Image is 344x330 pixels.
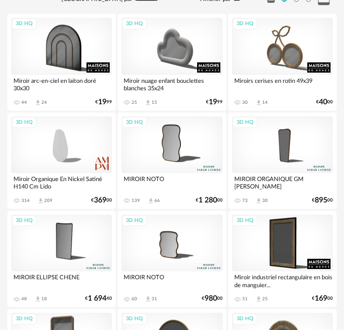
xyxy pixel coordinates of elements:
[37,197,44,204] span: Download icon
[21,198,30,203] div: 314
[262,198,268,203] div: 30
[94,197,106,203] span: 369
[118,211,226,307] a: 3D HQ MIROIR NOTO 60 Download icon 31 €98000
[228,113,337,209] a: 3D HQ MIROIR ORGANIQUE GM [PERSON_NAME] 73 Download icon 30 €89500
[7,211,116,307] a: 3D HQ MIROIR ELLIPSE CHENE 48 Download icon 18 €1 69440
[7,113,116,209] a: 3D HQ Miroir Organique En Nickel Satiné H140 Cm Lido 314 Download icon 209 €36900
[242,198,248,203] div: 73
[232,75,333,94] div: Miroirs cerises en rotin 49x39
[12,215,37,227] div: 3D HQ
[242,296,248,302] div: 51
[41,296,47,302] div: 18
[319,99,327,105] span: 40
[91,197,112,203] div: € 00
[232,271,333,290] div: Miroir industriel rectangulaire en bois de manguier...
[232,313,258,325] div: 3D HQ
[316,99,333,105] div: € 00
[7,14,116,110] a: 3D HQ Miroir arc-en-ciel en laiton doré 30x30 44 Download icon 24 €1999
[85,296,112,302] div: € 40
[21,100,27,105] div: 44
[202,296,223,302] div: € 00
[21,296,27,302] div: 48
[12,117,37,128] div: 3D HQ
[11,271,112,290] div: MIROIR ELLIPSE CHENE
[315,197,327,203] span: 895
[147,197,154,204] span: Download icon
[132,198,140,203] div: 139
[206,99,223,105] div: € 99
[198,197,217,203] span: 1 280
[196,197,223,203] div: € 00
[315,296,327,302] span: 169
[232,173,333,192] div: MIROIR ORGANIQUE GM [PERSON_NAME]
[255,99,262,106] span: Download icon
[228,211,337,307] a: 3D HQ Miroir industriel rectangulaire en bois de manguier... 51 Download icon 25 €16900
[232,215,258,227] div: 3D HQ
[122,18,147,30] div: 3D HQ
[262,296,268,302] div: 25
[44,198,53,203] div: 209
[122,215,147,227] div: 3D HQ
[232,18,258,30] div: 3D HQ
[41,100,47,105] div: 24
[95,99,112,105] div: € 99
[118,14,226,110] a: 3D HQ Miroir nuage enfant bouclettes blanches 35x24 25 Download icon 15 €1999
[145,296,152,303] span: Download icon
[121,173,222,192] div: MIROIR NOTO
[312,296,333,302] div: € 00
[152,100,157,105] div: 15
[122,313,147,325] div: 3D HQ
[154,198,160,203] div: 66
[242,100,248,105] div: 30
[132,296,137,302] div: 60
[98,99,106,105] span: 19
[88,296,106,302] span: 1 694
[205,296,217,302] span: 980
[152,296,157,302] div: 31
[11,173,112,192] div: Miroir Organique En Nickel Satiné H140 Cm Lido
[145,99,152,106] span: Download icon
[132,100,137,105] div: 25
[12,313,37,325] div: 3D HQ
[118,113,226,209] a: 3D HQ MIROIR NOTO 139 Download icon 66 €1 28000
[232,117,258,128] div: 3D HQ
[34,296,41,303] span: Download icon
[34,99,41,106] span: Download icon
[11,75,112,94] div: Miroir arc-en-ciel en laiton doré 30x30
[255,296,262,303] span: Download icon
[12,18,37,30] div: 3D HQ
[228,14,337,110] a: 3D HQ Miroirs cerises en rotin 49x39 30 Download icon 14 €4000
[255,197,262,204] span: Download icon
[122,117,147,128] div: 3D HQ
[262,100,268,105] div: 14
[209,99,217,105] span: 19
[121,271,222,290] div: MIROIR NOTO
[121,75,222,94] div: Miroir nuage enfant bouclettes blanches 35x24
[312,197,333,203] div: € 00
